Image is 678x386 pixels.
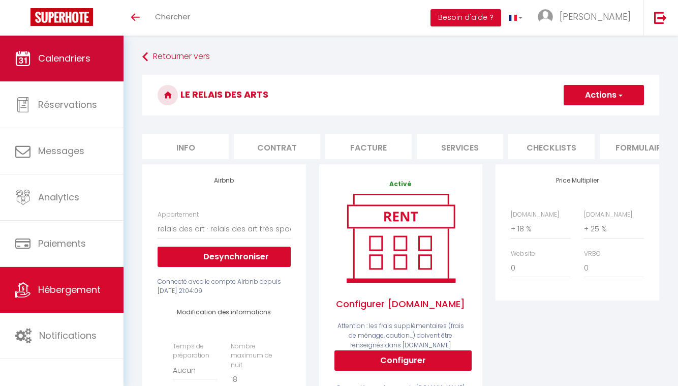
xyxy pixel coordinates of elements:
[234,134,320,159] li: Contrat
[173,342,218,361] label: Temps de préparation
[158,277,290,296] div: Connecté avec le compte Airbnb depuis [DATE] 21:04:09
[38,98,97,111] span: Réservations
[142,48,659,66] a: Retourner vers
[564,85,644,105] button: Actions
[430,9,501,26] button: Besoin d'aide ?
[511,210,559,220] label: [DOMAIN_NAME]
[325,134,412,159] li: Facture
[142,134,229,159] li: Info
[584,210,632,220] label: [DOMAIN_NAME]
[417,134,503,159] li: Services
[142,75,659,115] h3: le relais des arts
[337,321,464,349] span: Attention : les frais supplémentaires (frais de ménage, caution...) doivent être renseignés dans ...
[173,309,275,316] h4: Modification des informations
[538,9,553,24] img: ...
[334,180,467,189] p: Activé
[38,191,79,203] span: Analytics
[30,8,93,26] img: Super Booking
[336,189,466,287] img: rent.png
[334,350,472,371] button: Configurer
[560,10,631,23] span: [PERSON_NAME]
[38,144,84,157] span: Messages
[231,342,275,371] label: Nombre maximum de nuit
[584,249,601,259] label: VRBO
[38,283,101,296] span: Hébergement
[511,177,643,184] h4: Price Multiplier
[38,52,90,65] span: Calendriers
[334,287,467,321] span: Configurer [DOMAIN_NAME]
[39,329,97,342] span: Notifications
[654,11,667,24] img: logout
[38,237,86,250] span: Paiements
[508,134,595,159] li: Checklists
[158,210,199,220] label: Appartement
[511,249,535,259] label: Website
[155,11,190,22] span: Chercher
[158,247,290,267] button: Desynchroniser
[158,177,290,184] h4: Airbnb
